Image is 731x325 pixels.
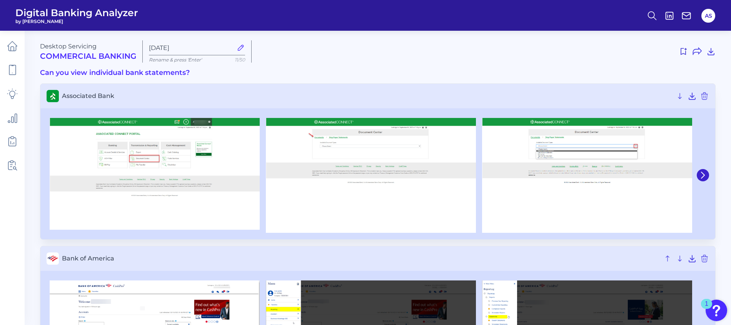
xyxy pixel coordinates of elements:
span: Associated Bank [62,92,672,99]
p: Rename & press 'Enter' [149,57,245,63]
button: Open Resource Center, 1 new notification [706,300,727,321]
div: Desktop Servicing [40,43,136,61]
div: 1 [705,304,708,314]
span: Digital Banking Analyzer [15,7,138,18]
img: Associated Bank [50,118,260,230]
h2: Commercial Banking [40,51,136,61]
span: Bank of America [62,255,660,262]
span: by [PERSON_NAME] [15,18,138,24]
img: Associated Bank [482,118,692,233]
span: 11/50 [235,57,245,63]
h3: Can you view individual bank statements? [40,69,716,77]
button: AS [701,9,715,23]
img: Associated Bank [266,118,476,233]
